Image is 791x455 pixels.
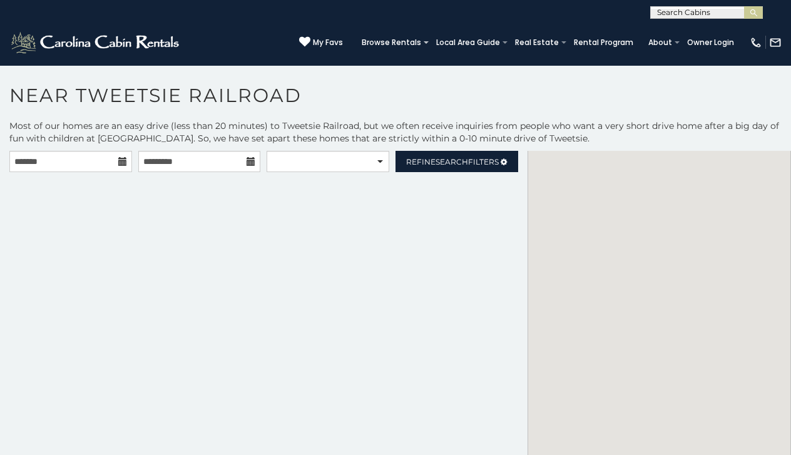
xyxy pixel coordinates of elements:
[750,36,762,49] img: phone-regular-white.png
[406,157,499,166] span: Refine Filters
[769,36,782,49] img: mail-regular-white.png
[568,34,640,51] a: Rental Program
[642,34,678,51] a: About
[436,157,468,166] span: Search
[681,34,740,51] a: Owner Login
[355,34,427,51] a: Browse Rentals
[9,30,183,55] img: White-1-2.png
[299,36,343,49] a: My Favs
[509,34,565,51] a: Real Estate
[313,37,343,48] span: My Favs
[430,34,506,51] a: Local Area Guide
[395,151,518,172] a: RefineSearchFilters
